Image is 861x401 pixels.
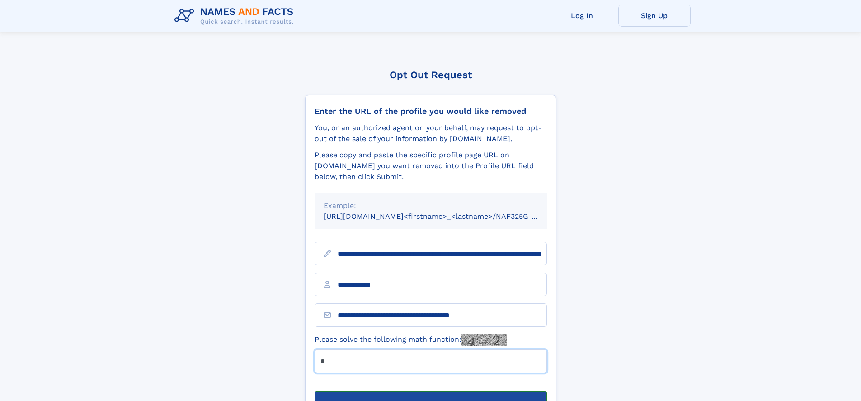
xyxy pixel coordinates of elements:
[324,200,538,211] div: Example:
[315,334,507,346] label: Please solve the following math function:
[315,106,547,116] div: Enter the URL of the profile you would like removed
[618,5,691,27] a: Sign Up
[315,150,547,182] div: Please copy and paste the specific profile page URL on [DOMAIN_NAME] you want removed into the Pr...
[546,5,618,27] a: Log In
[324,212,564,221] small: [URL][DOMAIN_NAME]<firstname>_<lastname>/NAF325G-xxxxxxxx
[305,69,556,80] div: Opt Out Request
[171,4,301,28] img: Logo Names and Facts
[315,123,547,144] div: You, or an authorized agent on your behalf, may request to opt-out of the sale of your informatio...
